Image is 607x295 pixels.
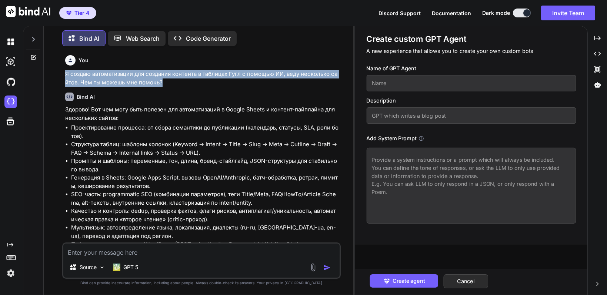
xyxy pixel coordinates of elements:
button: Cancel [443,274,488,288]
p: Bind AI [79,34,99,43]
img: cloudideIcon [4,95,17,108]
button: Invite Team [541,6,595,20]
h3: Add System Prompt [366,134,416,143]
input: Name [366,75,576,91]
li: Качество и контроль: dedup, проверка фактов, флаги рисков, антиплагиат/уникальность, автоматическ... [71,207,339,224]
img: Bind AI [6,6,50,17]
h6: You [79,57,89,64]
img: attachment [309,263,317,272]
li: Генерация в Sheets: Google Apps Script, вызовы OpenAI/Anthropic, батч-обработка, ретраи, лимиты, ... [71,174,339,190]
p: Bind can provide inaccurate information, including about people. Always double-check its answers.... [62,280,341,286]
li: SEO-часть: programmatic SEO (комбинации параметров), теги Title/Meta, FAQ/HowTo/Article Schema, a... [71,190,339,207]
p: Code Generator [186,34,231,43]
img: Pick Models [99,264,105,271]
img: githubDark [4,76,17,88]
li: Мультиязык: автоопределение языка, локализация, диалекты (ru-ru, [GEOGRAPHIC_DATA]-ua, en-us), пе... [71,224,339,240]
button: Create agent [370,274,438,288]
img: icon [323,264,331,271]
span: Discord Support [378,10,421,16]
input: GPT which writes a blog post [366,107,576,124]
button: Discord Support [378,9,421,17]
p: A new experience that allows you to create your own custom bots [366,47,576,55]
button: Documentation [432,9,471,17]
span: Create agent [392,277,424,285]
h3: Name of GPT Agent [366,64,576,73]
li: Промпты и шаблоны: переменные, тон, длина, бренд-стайлгайд, JSON-структуры для стабильного вывода. [71,157,339,174]
span: Tier 4 [74,9,89,17]
span: Dark mode [482,9,510,17]
li: Проектирование процессa: от сбора семантики до публикации (календарь, статусы, SLA, роли ботов). [71,124,339,140]
h6: Bind AI [77,93,95,101]
img: GPT 5 [113,264,120,271]
span: Documentation [432,10,471,16]
img: premium [66,11,71,15]
button: premiumTier 4 [59,7,96,19]
h3: Description [366,97,576,105]
p: Source [80,264,97,271]
p: Web Search [126,34,160,43]
p: Я создаю автоматизации для создания контента в таблицах Гугл с помощью ИИ, веду несколько сайтов.... [65,70,339,87]
img: settings [4,267,17,279]
p: Здорово! Вот чем могу быть полезен для автоматизаций в Google Sheets и контент-пайплайна для неск... [65,105,339,122]
li: Публикация: интеграция с WordPress (REST + Application Passwords), Webflow/Notion, планировщик пу... [71,240,339,257]
h1: Create custom GPT Agent [366,34,576,44]
li: Структура таблиц: шаблоны колонок (Keyword → Intent → Title → Slug → Meta → Outline → Draft → FAQ... [71,140,339,157]
p: GPT 5 [123,264,138,271]
img: darkChat [4,36,17,48]
img: darkAi-studio [4,56,17,68]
